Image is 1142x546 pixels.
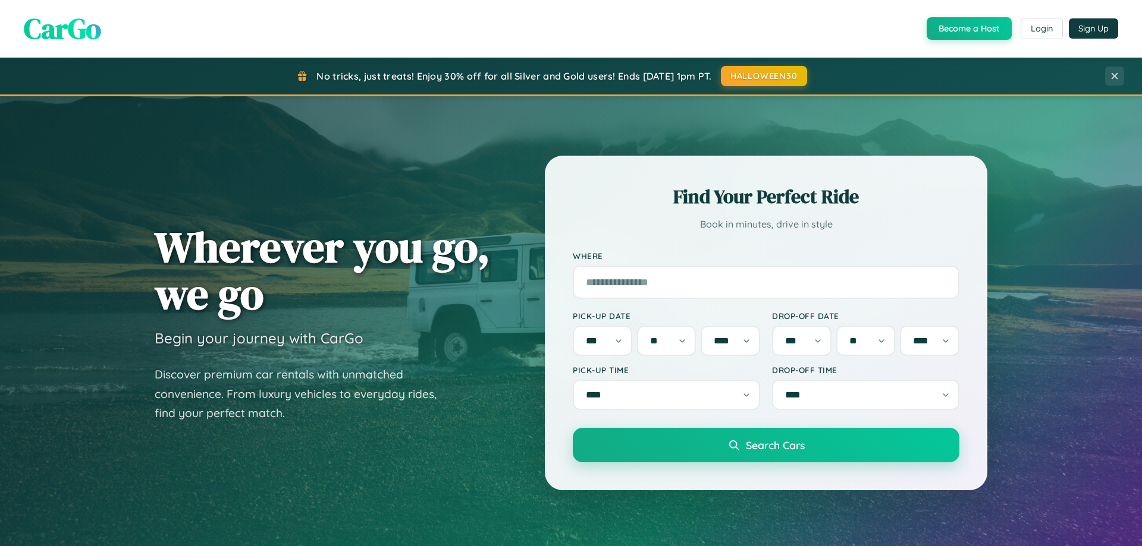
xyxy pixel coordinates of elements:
[573,184,959,210] h2: Find Your Perfect Ride
[573,428,959,462] button: Search Cars
[573,216,959,233] p: Book in minutes, drive in style
[573,311,760,321] label: Pick-up Date
[155,329,363,347] h3: Begin your journey with CarGo
[316,70,711,82] span: No tricks, just treats! Enjoy 30% off for all Silver and Gold users! Ends [DATE] 1pm PT.
[1069,18,1118,39] button: Sign Up
[155,223,490,317] h1: Wherever you go, we go
[155,365,452,423] p: Discover premium car rentals with unmatched convenience. From luxury vehicles to everyday rides, ...
[927,17,1012,40] button: Become a Host
[573,251,959,261] label: Where
[721,66,807,86] button: HALLOWEEN30
[772,311,959,321] label: Drop-off Date
[573,365,760,375] label: Pick-up Time
[1021,18,1063,39] button: Login
[24,9,101,48] span: CarGo
[772,365,959,375] label: Drop-off Time
[746,438,805,452] span: Search Cars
